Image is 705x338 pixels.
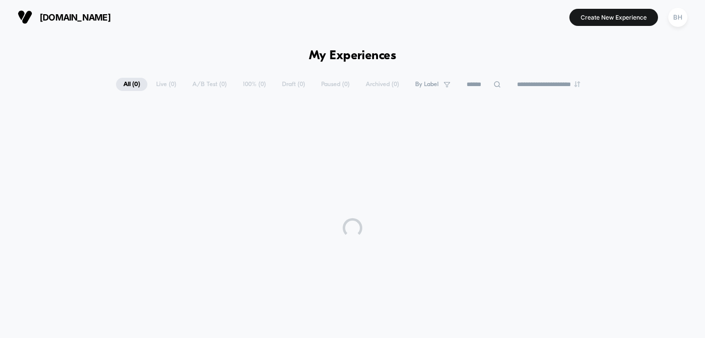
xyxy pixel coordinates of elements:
img: Visually logo [18,10,32,24]
img: end [574,81,580,87]
span: [DOMAIN_NAME] [40,12,111,23]
div: BH [668,8,687,27]
button: Create New Experience [569,9,658,26]
span: By Label [415,81,439,88]
button: BH [665,7,690,27]
h1: My Experiences [309,49,397,63]
button: [DOMAIN_NAME] [15,9,114,25]
span: All ( 0 ) [116,78,147,91]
